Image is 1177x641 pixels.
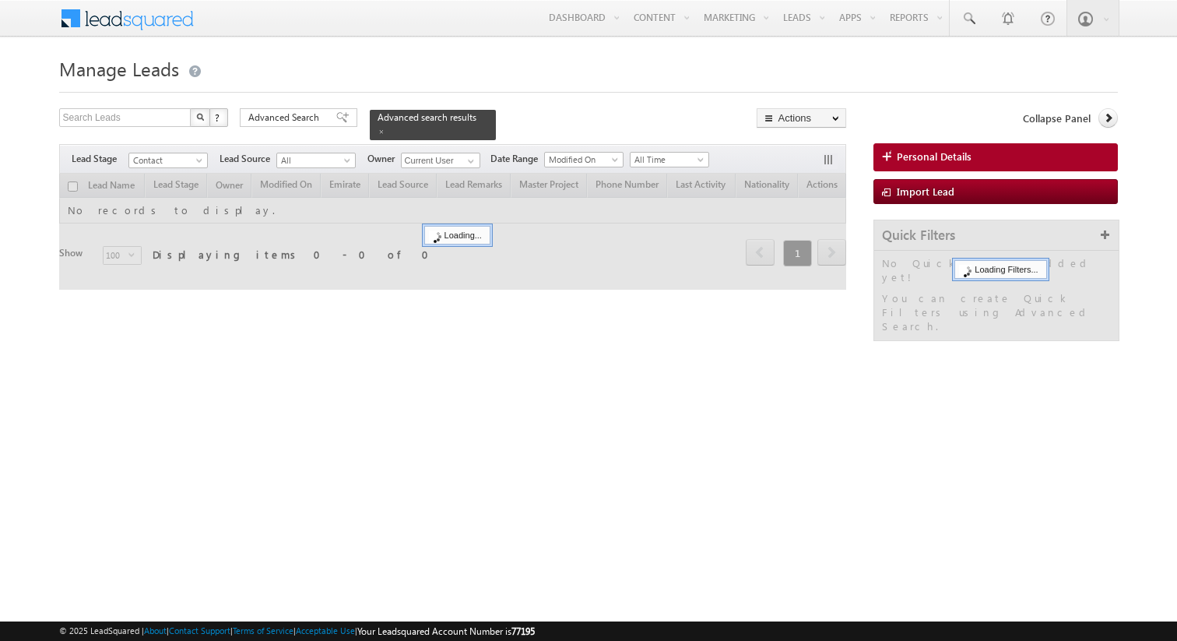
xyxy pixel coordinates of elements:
[897,150,971,164] span: Personal Details
[220,152,276,166] span: Lead Source
[511,625,535,637] span: 77195
[128,153,208,168] a: Contact
[129,153,203,167] span: Contact
[490,152,544,166] span: Date Range
[296,625,355,636] a: Acceptable Use
[248,111,324,125] span: Advanced Search
[630,152,709,167] a: All Time
[209,108,228,127] button: ?
[72,152,128,166] span: Lead Stage
[277,153,351,167] span: All
[897,185,954,198] span: Import Lead
[144,625,167,636] a: About
[59,624,535,639] span: © 2025 LeadSquared | | | | |
[59,56,179,81] span: Manage Leads
[401,153,480,168] input: Type to Search
[196,113,204,121] img: Search
[1023,111,1091,125] span: Collapse Panel
[233,625,293,636] a: Terms of Service
[276,153,356,168] a: All
[169,625,230,636] a: Contact Support
[545,153,619,167] span: Modified On
[459,153,479,169] a: Show All Items
[378,111,476,123] span: Advanced search results
[544,152,624,167] a: Modified On
[873,143,1118,171] a: Personal Details
[631,153,704,167] span: All Time
[357,625,535,637] span: Your Leadsquared Account Number is
[424,226,490,245] div: Loading...
[215,111,222,124] span: ?
[757,108,846,128] button: Actions
[954,260,1046,279] div: Loading Filters...
[367,152,401,166] span: Owner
